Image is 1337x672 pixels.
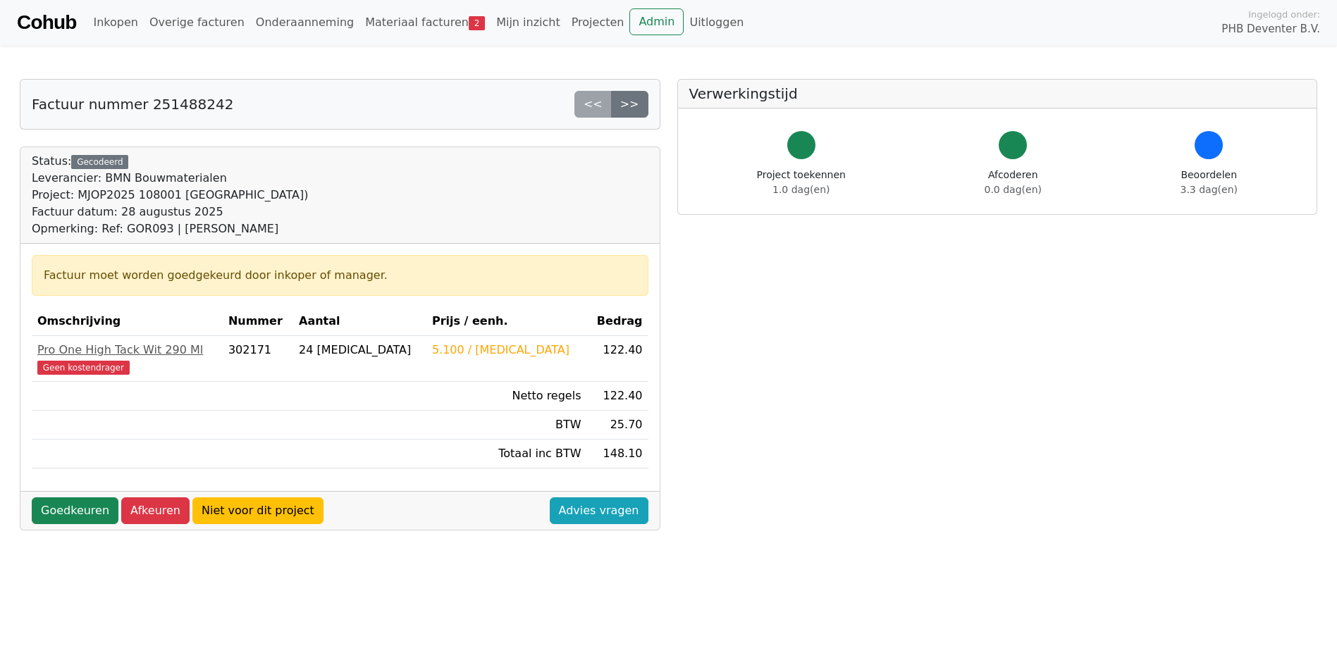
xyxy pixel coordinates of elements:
[426,411,587,440] td: BTW
[223,307,293,336] th: Nummer
[587,307,648,336] th: Bedrag
[587,336,648,382] td: 122.40
[121,497,190,524] a: Afkeuren
[587,411,648,440] td: 25.70
[611,91,648,118] a: >>
[426,382,587,411] td: Netto regels
[223,336,293,382] td: 302171
[71,155,128,169] div: Gecodeerd
[144,8,250,37] a: Overige facturen
[1181,168,1238,197] div: Beoordelen
[1221,21,1320,37] span: PHB Deventer B.V.
[32,170,308,187] div: Leverancier: BMN Bouwmaterialen
[469,16,485,30] span: 2
[293,307,426,336] th: Aantal
[1248,8,1320,21] span: Ingelogd onder:
[684,8,749,37] a: Uitloggen
[587,440,648,468] td: 148.10
[299,342,421,359] div: 24 [MEDICAL_DATA]
[32,96,233,113] h5: Factuur nummer 251488242
[629,8,684,35] a: Admin
[37,342,217,375] a: Pro One High Tack Wit 290 MlGeen kostendrager
[32,307,223,336] th: Omschrijving
[87,8,143,37] a: Inkopen
[772,184,830,195] span: 1.0 dag(en)
[426,440,587,468] td: Totaal inc BTW
[426,307,587,336] th: Prijs / eenh.
[44,267,636,284] div: Factuur moet worden goedgekeurd door inkoper of manager.
[37,361,130,375] span: Geen kostendrager
[32,153,308,237] div: Status:
[1181,184,1238,195] span: 3.3 dag(en)
[550,497,648,524] a: Advies vragen
[250,8,359,37] a: Onderaanneming
[985,168,1042,197] div: Afcoderen
[432,342,581,359] div: 5.100 / [MEDICAL_DATA]
[985,184,1042,195] span: 0.0 dag(en)
[359,8,491,37] a: Materiaal facturen2
[757,168,846,197] div: Project toekennen
[192,497,324,524] a: Niet voor dit project
[491,8,566,37] a: Mijn inzicht
[566,8,630,37] a: Projecten
[32,204,308,220] div: Factuur datum: 28 augustus 2025
[32,187,308,204] div: Project: MJOP2025 108001 [GEOGRAPHIC_DATA])
[37,342,217,359] div: Pro One High Tack Wit 290 Ml
[689,85,1306,102] h5: Verwerkingstijd
[17,6,76,39] a: Cohub
[32,497,118,524] a: Goedkeuren
[587,382,648,411] td: 122.40
[32,220,308,237] div: Opmerking: Ref: GOR093 | [PERSON_NAME]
